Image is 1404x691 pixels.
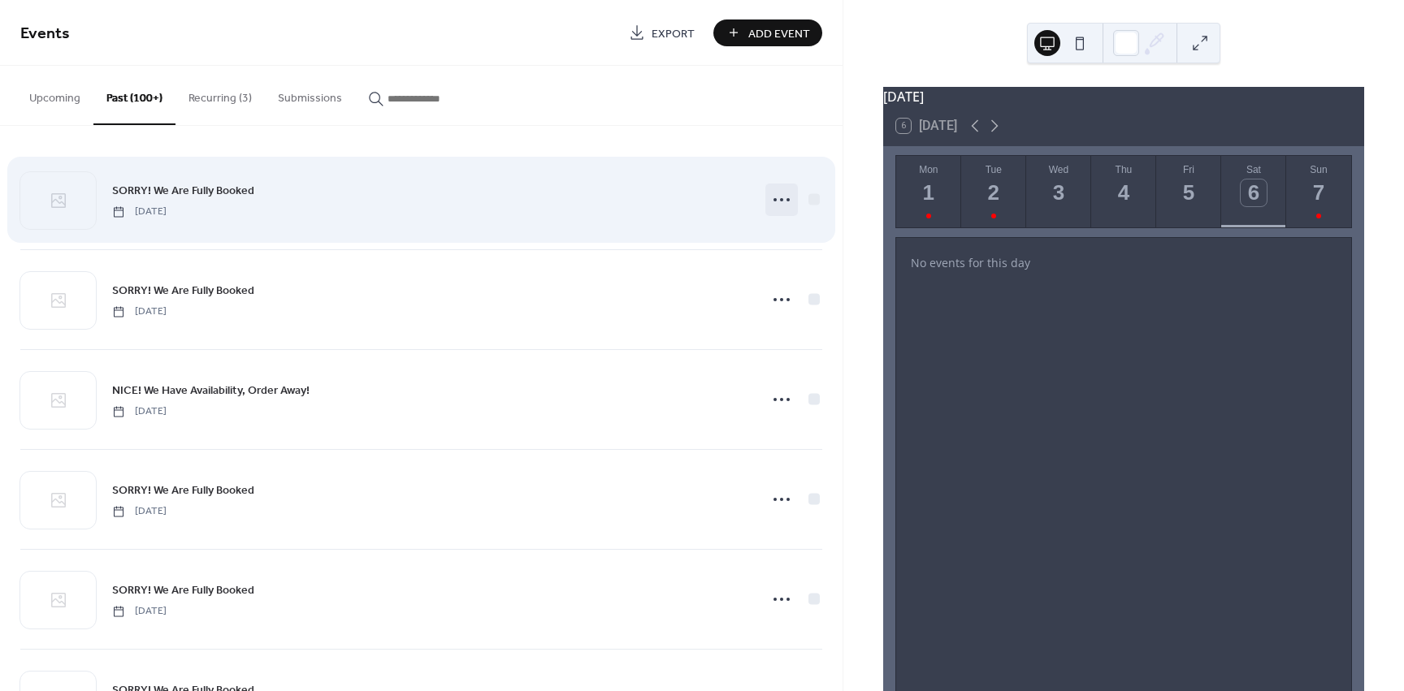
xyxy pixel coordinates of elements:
[1176,179,1202,206] div: 5
[1046,179,1072,206] div: 3
[966,164,1021,175] div: Tue
[112,181,254,200] a: SORRY! We Are Fully Booked
[652,25,695,42] span: Export
[1111,179,1137,206] div: 4
[93,66,175,125] button: Past (100+)
[961,156,1026,227] button: Tue2
[898,244,1349,282] div: No events for this day
[1221,156,1286,227] button: Sat6
[1291,164,1346,175] div: Sun
[16,66,93,123] button: Upcoming
[112,581,254,599] a: SORRY! We Are Fully Booked
[112,304,167,319] span: [DATE]
[112,382,310,399] span: NICE! We Have Availability, Order Away!
[896,156,961,227] button: Mon1
[112,604,167,619] span: [DATE]
[112,404,167,419] span: [DATE]
[1156,156,1221,227] button: Fri5
[1031,164,1086,175] div: Wed
[112,482,254,499] span: SORRY! We Are Fully Booked
[1091,156,1156,227] button: Thu4
[112,283,254,300] span: SORRY! We Are Fully Booked
[265,66,355,123] button: Submissions
[112,205,167,219] span: [DATE]
[1241,179,1267,206] div: 6
[112,381,310,399] a: NICE! We Have Availability, Order Away!
[1161,164,1216,175] div: Fri
[112,481,254,499] a: SORRY! We Are Fully Booked
[112,183,254,200] span: SORRY! We Are Fully Booked
[1306,179,1332,206] div: 7
[883,87,1364,106] div: [DATE]
[112,281,254,300] a: SORRY! We Are Fully Booked
[1096,164,1151,175] div: Thu
[1286,156,1351,227] button: Sun7
[20,18,70,50] span: Events
[916,179,942,206] div: 1
[1226,164,1281,175] div: Sat
[901,164,956,175] div: Mon
[748,25,810,42] span: Add Event
[112,504,167,519] span: [DATE]
[981,179,1007,206] div: 2
[1026,156,1091,227] button: Wed3
[617,19,707,46] a: Export
[175,66,265,123] button: Recurring (3)
[112,582,254,599] span: SORRY! We Are Fully Booked
[713,19,822,46] button: Add Event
